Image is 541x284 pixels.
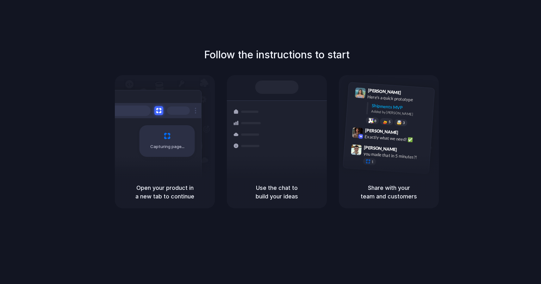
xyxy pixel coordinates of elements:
div: Exactly what we need! ✅ [364,133,428,144]
h5: Use the chat to build your ideas [234,184,319,201]
div: Shipments MVP [371,102,430,113]
div: 🤯 [397,120,402,125]
span: 9:42 AM [400,130,413,138]
span: 8 [374,119,376,123]
span: Capturing page [150,144,185,150]
span: [PERSON_NAME] [368,87,401,96]
h5: Share with your team and customers [346,184,431,201]
h1: Follow the instructions to start [204,47,350,62]
span: [PERSON_NAME] [365,127,398,136]
div: you made that in 5 minutes?! [363,150,426,161]
span: 5 [389,120,391,124]
span: [PERSON_NAME] [364,144,397,153]
h5: Open your product in a new tab to continue [122,184,207,201]
div: Here's a quick prototype [367,94,431,104]
span: 9:47 AM [399,147,412,154]
span: 3 [403,121,405,125]
span: 1 [371,160,374,164]
span: 9:41 AM [403,90,416,98]
div: Added by [PERSON_NAME] [371,109,429,118]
